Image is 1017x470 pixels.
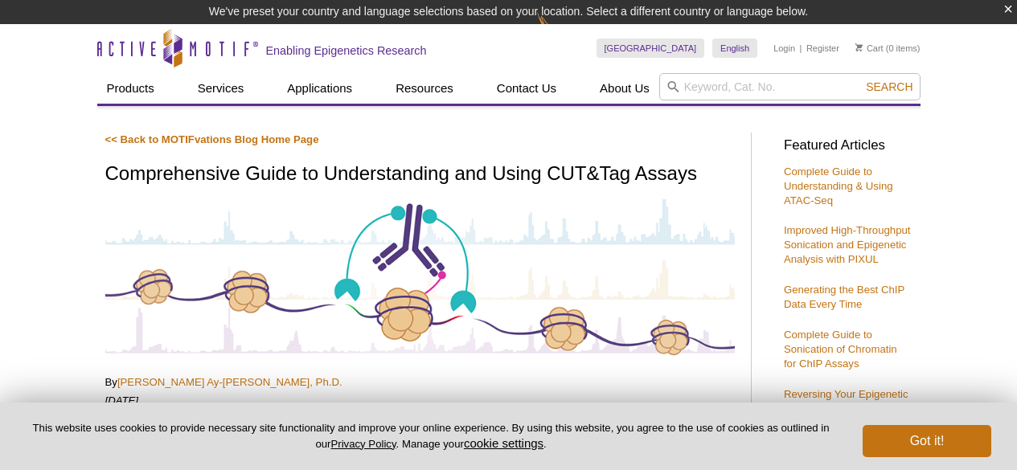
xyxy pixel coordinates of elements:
[386,73,463,104] a: Resources
[105,375,735,390] p: By
[784,329,897,370] a: Complete Guide to Sonication of Chromatin for ChIP Assays
[855,43,884,54] a: Cart
[773,43,795,54] a: Login
[784,388,908,415] a: Reversing Your Epigenetic Age
[277,73,362,104] a: Applications
[855,39,921,58] li: (0 items)
[188,73,254,104] a: Services
[800,39,802,58] li: |
[597,39,705,58] a: [GEOGRAPHIC_DATA]
[487,73,566,104] a: Contact Us
[105,394,139,407] em: [DATE]
[712,39,757,58] a: English
[861,80,917,94] button: Search
[590,73,659,104] a: About Us
[855,43,863,51] img: Your Cart
[784,224,911,265] a: Improved High-Throughput Sonication and Epigenetic Analysis with PIXUL
[105,133,319,145] a: << Back to MOTIFvations Blog Home Page
[26,421,836,452] p: This website uses cookies to provide necessary site functionality and improve your online experie...
[863,425,991,457] button: Got it!
[266,43,427,58] h2: Enabling Epigenetics Research
[784,139,912,153] h3: Featured Articles
[537,12,580,50] img: Change Here
[105,196,735,357] img: Antibody-Based Tagmentation Notes
[117,376,342,388] a: [PERSON_NAME] Ay-[PERSON_NAME], Ph.D.
[464,436,543,450] button: cookie settings
[659,73,921,100] input: Keyword, Cat. No.
[105,163,735,186] h1: Comprehensive Guide to Understanding and Using CUT&Tag Assays
[784,166,893,206] a: Complete Guide to Understanding & Using ATAC-Seq
[866,80,912,93] span: Search
[97,73,164,104] a: Products
[784,284,904,310] a: Generating the Best ChIP Data Every Time
[806,43,839,54] a: Register
[330,438,396,450] a: Privacy Policy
